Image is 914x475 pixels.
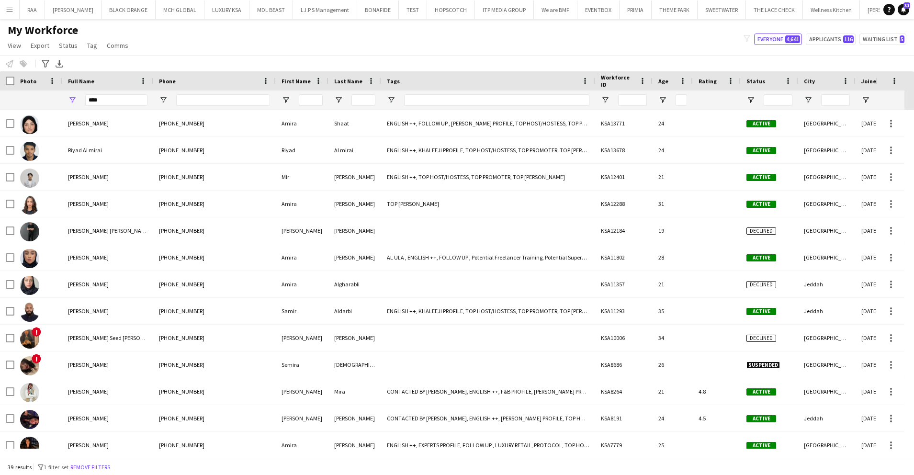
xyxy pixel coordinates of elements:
[20,169,39,188] img: Mir Ali
[153,110,276,136] div: [PHONE_NUMBER]
[153,325,276,351] div: [PHONE_NUMBER]
[276,244,328,271] div: Amira
[381,378,595,405] div: CONTACTED BY [PERSON_NAME], ENGLISH ++, F&B PROFILE, [PERSON_NAME] PROFILE, TOP HOST/HOSTESS, TOP...
[282,96,290,104] button: Open Filter Menu
[328,432,381,458] div: [PERSON_NAME]
[803,0,860,19] button: Wellness Kitchen
[153,191,276,217] div: [PHONE_NUMBER]
[804,96,812,104] button: Open Filter Menu
[601,74,635,88] span: Workforce ID
[8,23,78,37] span: My Workforce
[387,78,400,85] span: Tags
[658,96,667,104] button: Open Filter Menu
[764,94,792,106] input: Status Filter Input
[282,78,311,85] span: First Name
[898,4,909,15] a: 31
[653,405,693,431] div: 24
[798,378,856,405] div: [GEOGRAPHIC_DATA]
[746,147,776,154] span: Active
[20,222,39,241] img: mohammed samir ahmed mohammed
[746,96,755,104] button: Open Filter Menu
[40,58,51,69] app-action-btn: Advanced filters
[328,325,381,351] div: [PERSON_NAME]
[20,303,39,322] img: Samir Aldarbi
[595,378,653,405] div: KSA8264
[87,41,97,50] span: Tag
[4,39,25,52] a: View
[276,405,328,431] div: [PERSON_NAME]
[276,432,328,458] div: Amira
[276,325,328,351] div: [PERSON_NAME]
[153,137,276,163] div: [PHONE_NUMBER]
[351,94,375,106] input: Last Name Filter Input
[861,96,870,104] button: Open Filter Menu
[798,110,856,136] div: [GEOGRAPHIC_DATA]
[276,351,328,378] div: Semira
[20,142,39,161] img: Riyad Al mirai
[153,164,276,190] div: [PHONE_NUMBER]
[68,415,109,422] span: [PERSON_NAME]
[798,191,856,217] div: [GEOGRAPHIC_DATA]
[176,94,270,106] input: Phone Filter Input
[746,281,776,288] span: Declined
[381,191,595,217] div: TOP [PERSON_NAME]
[68,120,109,127] span: [PERSON_NAME]
[27,39,53,52] a: Export
[357,0,399,19] button: BONAFIDE
[595,217,653,244] div: KSA12184
[381,110,595,136] div: ENGLISH ++, FOLLOW UP , [PERSON_NAME] PROFILE, TOP HOST/HOSTESS, TOP PROMOTER, TOP [PERSON_NAME]
[595,137,653,163] div: KSA13678
[856,137,913,163] div: [DATE]
[804,78,815,85] span: City
[856,164,913,190] div: [DATE]
[68,388,109,395] span: [PERSON_NAME]
[595,325,653,351] div: KSA10006
[856,271,913,297] div: [DATE]
[856,351,913,378] div: [DATE]
[856,432,913,458] div: [DATE]
[699,78,717,85] span: Rating
[653,164,693,190] div: 21
[328,271,381,297] div: Algharabli
[68,361,109,368] span: [PERSON_NAME]
[693,405,741,431] div: 4.5
[68,254,109,261] span: [PERSON_NAME]
[821,94,850,106] input: City Filter Input
[595,405,653,431] div: KSA8191
[153,244,276,271] div: [PHONE_NUMBER]
[595,271,653,297] div: KSA11357
[381,164,595,190] div: ENGLISH ++, TOP HOST/HOSTESS, TOP PROMOTER, TOP [PERSON_NAME]
[653,432,693,458] div: 25
[746,201,776,208] span: Active
[20,329,39,349] img: Samira Seed Ahmed
[32,327,41,337] span: !
[276,271,328,297] div: Amira
[856,217,913,244] div: [DATE]
[276,110,328,136] div: Amira
[55,39,81,52] a: Status
[746,335,776,342] span: Declined
[746,120,776,127] span: Active
[85,94,147,106] input: Full Name Filter Input
[20,195,39,215] img: Amira Malek
[746,227,776,235] span: Declined
[276,137,328,163] div: Riyad
[620,0,652,19] button: PRIMIA
[328,217,381,244] div: [PERSON_NAME]
[746,0,803,19] button: THE LACE CHECK
[806,34,856,45] button: Applicants116
[83,39,101,52] a: Tag
[798,217,856,244] div: [GEOGRAPHIC_DATA]
[595,432,653,458] div: KSA7779
[68,227,150,234] span: [PERSON_NAME] [PERSON_NAME]
[153,405,276,431] div: [PHONE_NUMBER]
[746,254,776,261] span: Active
[276,298,328,324] div: Samir
[328,164,381,190] div: [PERSON_NAME]
[20,383,39,402] img: Mohammed Mira
[859,34,906,45] button: Waiting list5
[577,0,620,19] button: EVENTBOX
[59,41,78,50] span: Status
[20,78,36,85] span: Photo
[861,78,880,85] span: Joined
